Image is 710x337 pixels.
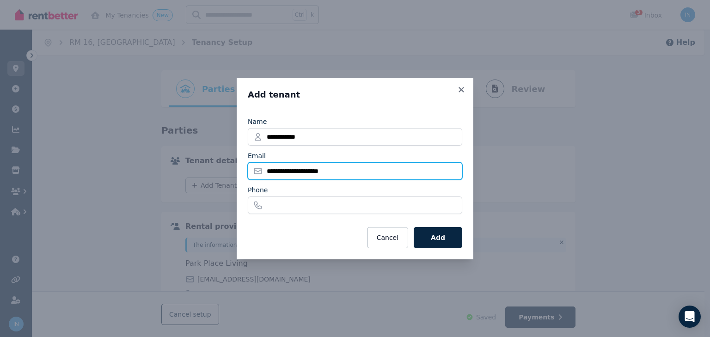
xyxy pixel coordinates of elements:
button: Add [414,227,462,248]
label: Name [248,117,267,126]
h3: Add tenant [248,89,462,100]
button: Cancel [367,227,408,248]
label: Phone [248,185,268,195]
div: Open Intercom Messenger [679,306,701,328]
label: Email [248,151,266,160]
